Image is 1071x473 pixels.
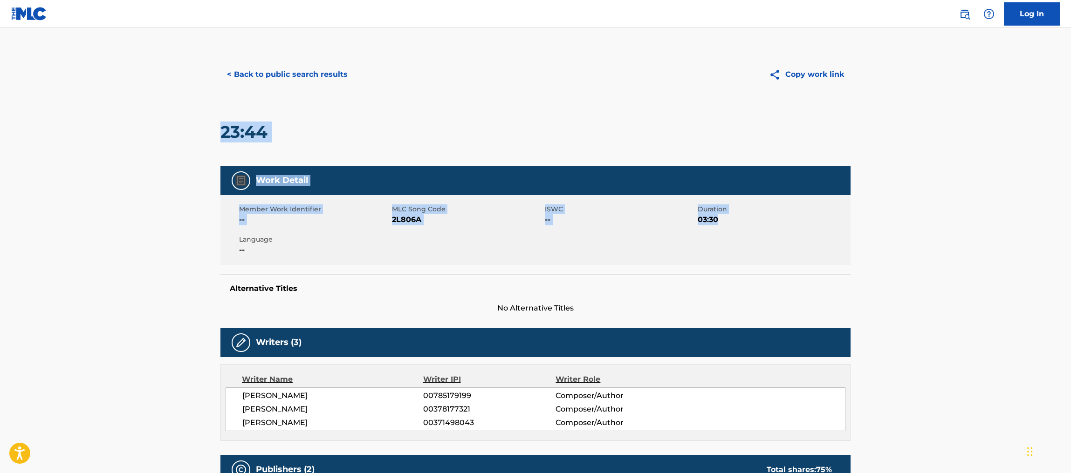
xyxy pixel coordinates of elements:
[556,374,676,385] div: Writer Role
[1024,428,1071,473] iframe: Chat Widget
[256,175,308,186] h5: Work Detail
[545,204,695,214] span: ISWC
[242,374,423,385] div: Writer Name
[256,337,302,348] h5: Writers (3)
[556,404,676,415] span: Composer/Author
[983,8,995,20] img: help
[1024,428,1071,473] div: Widget de chat
[955,5,974,23] a: Public Search
[545,214,695,225] span: --
[392,204,542,214] span: MLC Song Code
[235,175,247,186] img: Work Detail
[239,214,390,225] span: --
[423,417,556,428] span: 00371498043
[1004,2,1060,26] a: Log In
[762,63,851,86] button: Copy work link
[769,69,785,81] img: Copy work link
[423,404,556,415] span: 00378177321
[220,63,354,86] button: < Back to public search results
[239,244,390,256] span: --
[239,235,390,244] span: Language
[423,390,556,401] span: 00785179199
[220,122,272,142] h2: 23:44
[235,337,247,348] img: Writers
[392,214,542,225] span: 2L806A
[220,303,851,314] span: No Alternative Titles
[556,390,676,401] span: Composer/Author
[11,7,47,20] img: MLC Logo
[242,390,423,401] span: [PERSON_NAME]
[1027,438,1033,466] div: Arrastrar
[239,204,390,214] span: Member Work Identifier
[423,374,556,385] div: Writer IPI
[698,204,848,214] span: Duration
[980,5,998,23] div: Help
[959,8,970,20] img: search
[556,417,676,428] span: Composer/Author
[242,417,423,428] span: [PERSON_NAME]
[698,214,848,225] span: 03:30
[242,404,423,415] span: [PERSON_NAME]
[230,284,841,293] h5: Alternative Titles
